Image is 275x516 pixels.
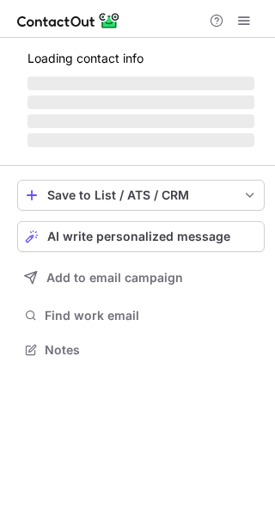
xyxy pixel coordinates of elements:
span: Notes [45,342,258,358]
span: ‌ [27,133,254,147]
span: Find work email [45,308,258,323]
span: ‌ [27,95,254,109]
span: AI write personalized message [47,230,230,243]
p: Loading contact info [27,52,254,65]
span: Add to email campaign [46,271,183,285]
button: Add to email campaign [17,262,265,293]
button: Notes [17,338,265,362]
span: ‌ [27,77,254,90]
div: Save to List / ATS / CRM [47,188,235,202]
img: ContactOut v5.3.10 [17,10,120,31]
button: AI write personalized message [17,221,265,252]
span: ‌ [27,114,254,128]
button: Find work email [17,304,265,328]
button: save-profile-one-click [17,180,265,211]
